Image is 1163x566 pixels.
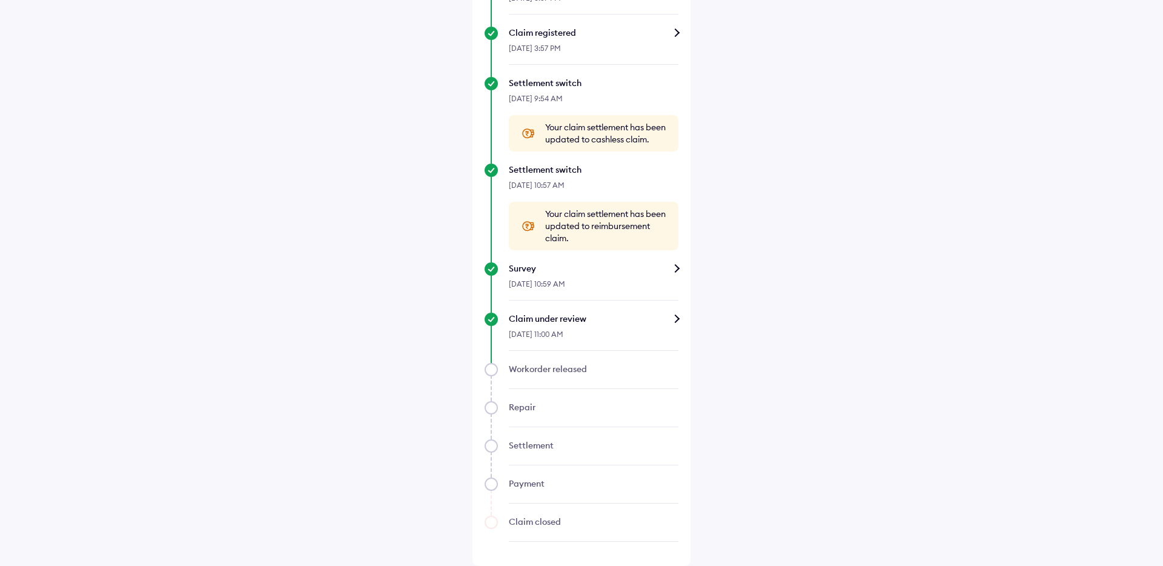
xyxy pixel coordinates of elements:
div: [DATE] 11:00 AM [509,325,678,351]
div: Claim under review [509,313,678,325]
div: Survey [509,262,678,275]
div: Payment [509,478,678,490]
div: Repair [509,401,678,413]
div: [DATE] 10:57 AM [509,176,678,202]
div: Claim registered [509,27,678,39]
div: Settlement [509,439,678,451]
div: [DATE] 10:59 AM [509,275,678,301]
span: Your claim settlement has been updated to reimbursement claim. [545,208,666,244]
div: [DATE] 3:57 PM [509,39,678,65]
span: Your claim settlement has been updated to cashless claim. [545,121,666,145]
div: Workorder released [509,363,678,375]
div: Settlement switch [509,164,678,176]
div: [DATE] 9:54 AM [509,89,678,115]
div: Settlement switch [509,77,678,89]
div: Claim closed [509,516,678,528]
